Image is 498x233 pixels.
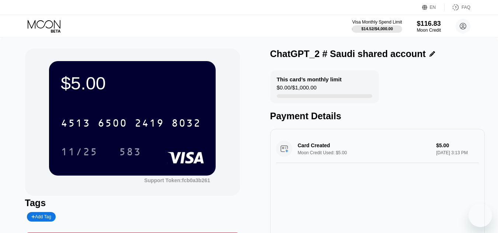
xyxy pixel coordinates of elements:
[61,118,90,130] div: 4513
[98,118,127,130] div: 6500
[417,20,441,33] div: $116.83Moon Credit
[352,20,402,25] div: Visa Monthly Spend Limit
[31,214,51,219] div: Add Tag
[61,73,204,93] div: $5.00
[417,28,441,33] div: Moon Credit
[361,27,393,31] div: $14.52 / $4,000.00
[114,142,147,161] div: 583
[135,118,164,130] div: 2419
[119,147,141,159] div: 583
[422,4,445,11] div: EN
[171,118,201,130] div: 8032
[27,212,56,222] div: Add Tag
[277,76,342,82] div: This card’s monthly limit
[469,204,492,227] iframe: Button to launch messaging window
[144,177,210,183] div: Support Token: fcb0a3b261
[61,147,98,159] div: 11/25
[445,4,470,11] div: FAQ
[55,142,103,161] div: 11/25
[270,49,426,59] div: ChatGPT_2 # Saudi shared account
[56,114,205,132] div: 4513650024198032
[417,20,441,28] div: $116.83
[462,5,470,10] div: FAQ
[277,84,317,94] div: $0.00 / $1,000.00
[144,177,210,183] div: Support Token:fcb0a3b261
[352,20,402,33] div: Visa Monthly Spend Limit$14.52/$4,000.00
[25,198,240,208] div: Tags
[430,5,436,10] div: EN
[270,111,485,121] div: Payment Details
